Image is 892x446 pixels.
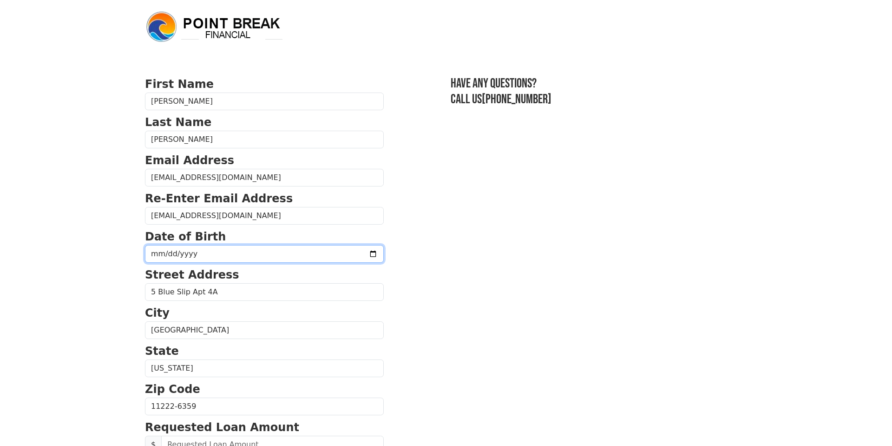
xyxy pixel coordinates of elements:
strong: Last Name [145,116,211,129]
strong: Street Address [145,268,239,281]
input: Last Name [145,131,384,148]
strong: State [145,345,179,358]
strong: Zip Code [145,383,200,396]
img: logo.png [145,10,284,44]
strong: First Name [145,78,214,91]
a: [PHONE_NUMBER] [482,92,551,107]
input: Re-Enter Email Address [145,207,384,225]
h3: Call us [451,92,747,107]
input: City [145,321,384,339]
strong: Requested Loan Amount [145,421,299,434]
strong: Date of Birth [145,230,226,243]
input: First Name [145,93,384,110]
strong: City [145,306,170,320]
input: Street Address [145,283,384,301]
h3: Have any questions? [451,76,747,92]
input: Email Address [145,169,384,186]
strong: Email Address [145,154,234,167]
strong: Re-Enter Email Address [145,192,293,205]
input: Zip Code [145,398,384,415]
